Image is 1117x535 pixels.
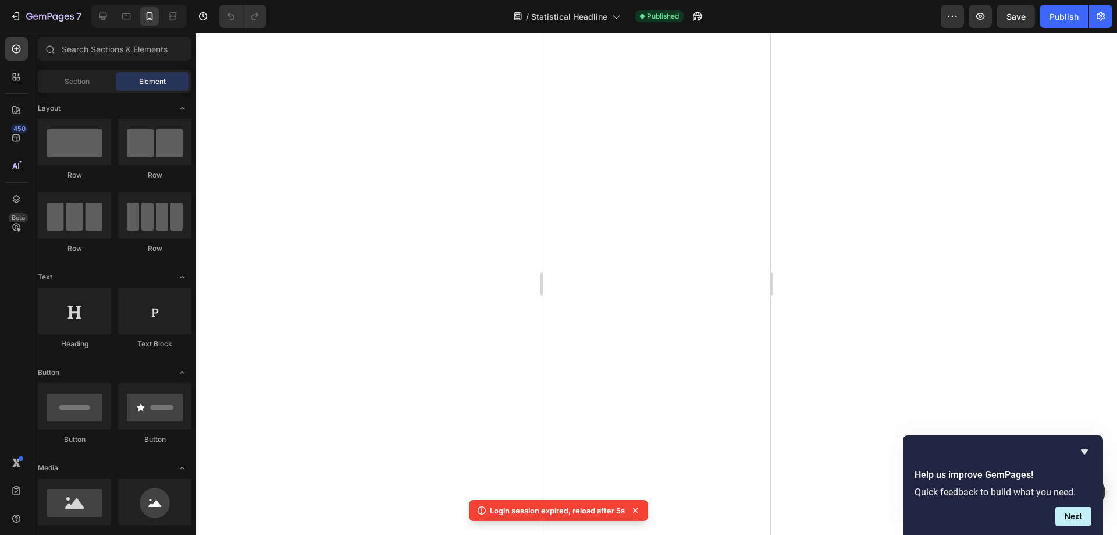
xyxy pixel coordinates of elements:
[1077,445,1091,459] button: Hide survey
[1055,507,1091,526] button: Next question
[38,170,111,180] div: Row
[1050,10,1079,23] div: Publish
[531,10,607,23] span: Statistical Headline
[118,434,191,445] div: Button
[9,213,28,222] div: Beta
[173,459,191,477] span: Toggle open
[543,33,770,535] iframe: Design area
[118,170,191,180] div: Row
[118,339,191,349] div: Text Block
[139,76,166,87] span: Element
[915,445,1091,526] div: Help us improve GemPages!
[38,272,52,282] span: Text
[38,463,58,473] span: Media
[490,505,625,516] p: Login session expired, reload after 5s
[219,5,266,28] div: Undo/Redo
[173,363,191,382] span: Toggle open
[11,124,28,133] div: 450
[38,243,111,254] div: Row
[38,434,111,445] div: Button
[173,99,191,118] span: Toggle open
[5,5,87,28] button: 7
[38,103,61,114] span: Layout
[1040,5,1088,28] button: Publish
[38,367,59,378] span: Button
[173,268,191,286] span: Toggle open
[76,9,81,23] p: 7
[65,76,90,87] span: Section
[997,5,1035,28] button: Save
[1006,12,1026,22] span: Save
[118,243,191,254] div: Row
[915,487,1091,498] p: Quick feedback to build what you need.
[647,11,679,22] span: Published
[526,10,529,23] span: /
[38,37,191,61] input: Search Sections & Elements
[915,468,1091,482] h2: Help us improve GemPages!
[38,339,111,349] div: Heading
